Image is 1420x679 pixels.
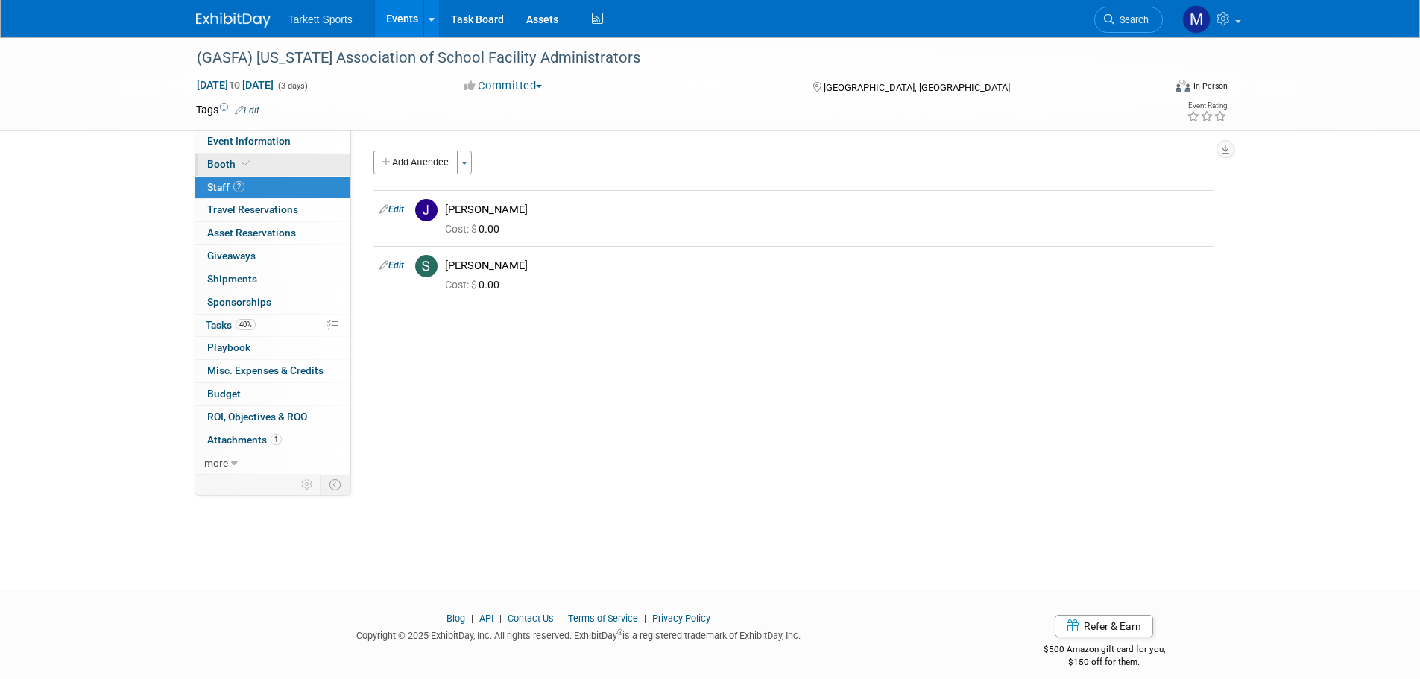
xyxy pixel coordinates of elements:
td: Toggle Event Tabs [320,475,350,494]
button: Add Attendee [373,151,458,174]
span: | [640,613,650,624]
td: Tags [196,102,259,117]
span: Playbook [207,341,250,353]
a: ROI, Objectives & ROO [195,406,350,429]
span: Asset Reservations [207,227,296,239]
a: Booth [195,154,350,176]
span: Misc. Expenses & Credits [207,364,324,376]
img: Format-Inperson.png [1176,80,1190,92]
img: J.jpg [415,199,438,221]
button: Committed [459,78,548,94]
span: Cost: $ [445,223,479,235]
span: Staff [207,181,244,193]
a: Contact Us [508,613,554,624]
a: Tasks40% [195,315,350,337]
a: API [479,613,493,624]
span: 0.00 [445,223,505,235]
a: Misc. Expenses & Credits [195,360,350,382]
span: [GEOGRAPHIC_DATA], [GEOGRAPHIC_DATA] [824,82,1010,93]
span: ROI, Objectives & ROO [207,411,307,423]
i: Booth reservation complete [242,160,250,168]
span: Search [1114,14,1149,25]
span: more [204,457,228,469]
a: Edit [379,260,404,271]
span: [DATE] [DATE] [196,78,274,92]
a: Asset Reservations [195,222,350,244]
span: Tarkett Sports [288,13,353,25]
span: Cost: $ [445,279,479,291]
span: 1 [271,434,282,445]
span: Tasks [206,319,256,331]
a: Terms of Service [568,613,638,624]
span: Event Information [207,135,291,147]
span: | [496,613,505,624]
span: 2 [233,181,244,192]
a: Blog [446,613,465,624]
a: Budget [195,383,350,405]
a: Shipments [195,268,350,291]
span: | [556,613,566,624]
img: S.jpg [415,255,438,277]
span: 0.00 [445,279,505,291]
a: Search [1094,7,1163,33]
img: Mathieu Martel [1182,5,1211,34]
div: [PERSON_NAME] [445,259,1208,273]
span: | [467,613,477,624]
td: Personalize Event Tab Strip [294,475,321,494]
span: Attachments [207,434,282,446]
a: Privacy Policy [652,613,710,624]
div: (GASFA) [US_STATE] Association of School Facility Administrators [192,45,1140,72]
span: Budget [207,388,241,399]
a: Sponsorships [195,291,350,314]
div: Event Rating [1187,102,1227,110]
a: Giveaways [195,245,350,268]
a: Refer & Earn [1055,615,1153,637]
span: 40% [236,319,256,330]
div: $150 off for them. [984,656,1225,669]
a: Edit [235,105,259,116]
span: Sponsorships [207,296,271,308]
a: Travel Reservations [195,199,350,221]
span: to [228,79,242,91]
sup: ® [617,628,622,637]
span: Travel Reservations [207,203,298,215]
a: Event Information [195,130,350,153]
img: ExhibitDay [196,13,271,28]
span: Shipments [207,273,257,285]
span: (3 days) [277,81,308,91]
div: Copyright © 2025 ExhibitDay, Inc. All rights reserved. ExhibitDay is a registered trademark of Ex... [196,625,962,642]
a: Playbook [195,337,350,359]
a: Edit [379,204,404,215]
a: Attachments1 [195,429,350,452]
div: $500 Amazon gift card for you, [984,634,1225,668]
span: Booth [207,158,253,170]
div: In-Person [1193,80,1228,92]
a: more [195,452,350,475]
a: Staff2 [195,177,350,199]
div: [PERSON_NAME] [445,203,1208,217]
div: Event Format [1075,78,1228,100]
span: Giveaways [207,250,256,262]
